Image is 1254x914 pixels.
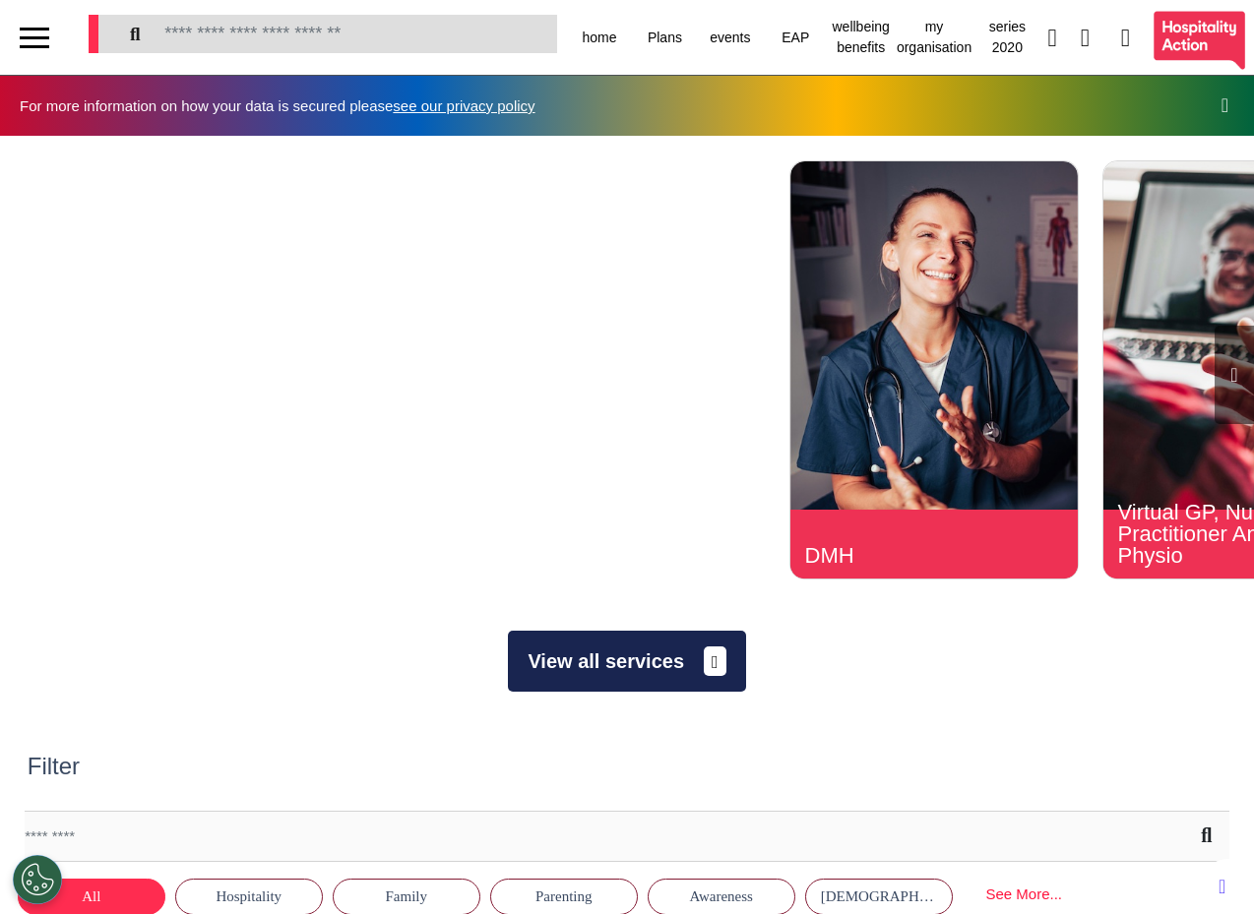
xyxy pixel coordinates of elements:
[974,10,1039,65] div: series 2020
[763,10,828,65] div: EAP
[963,877,1086,913] div: See More...
[28,753,80,781] h2: Filter
[828,10,893,65] div: wellbeing benefits
[894,10,974,65] div: my organisation
[805,545,1006,567] div: DMH
[20,98,555,113] div: For more information on how your data is secured please
[508,631,745,692] button: View all services
[393,97,534,114] a: see our privacy policy
[632,10,697,65] div: Plans
[567,10,632,65] div: home
[13,855,62,904] button: Open Preferences
[698,10,763,65] div: events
